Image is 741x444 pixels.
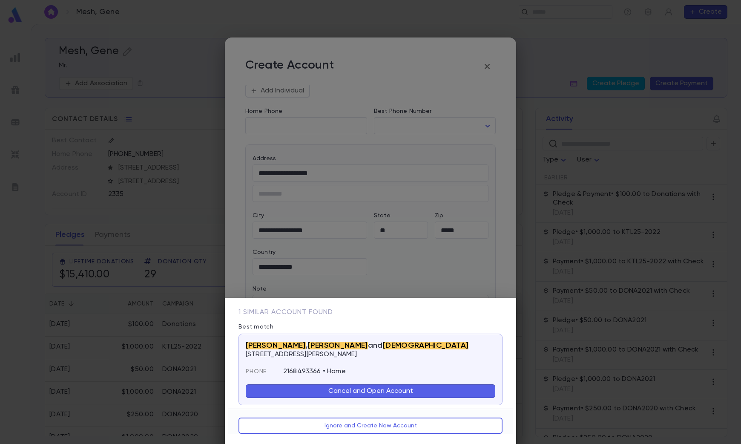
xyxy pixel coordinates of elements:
[308,342,368,349] mark: [PERSON_NAME]
[383,342,468,349] mark: [DEMOGRAPHIC_DATA]
[246,384,495,398] button: Cancel and Open Account
[238,323,503,334] p: Best match
[246,342,306,349] mark: [PERSON_NAME]
[246,350,495,359] p: [STREET_ADDRESS][PERSON_NAME]
[246,368,276,375] span: Phone
[246,341,468,350] span: , and
[238,309,333,316] span: 1 similar account found
[283,367,346,376] p: 2168493366 • Home
[238,418,503,434] button: Ignore and Create New Account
